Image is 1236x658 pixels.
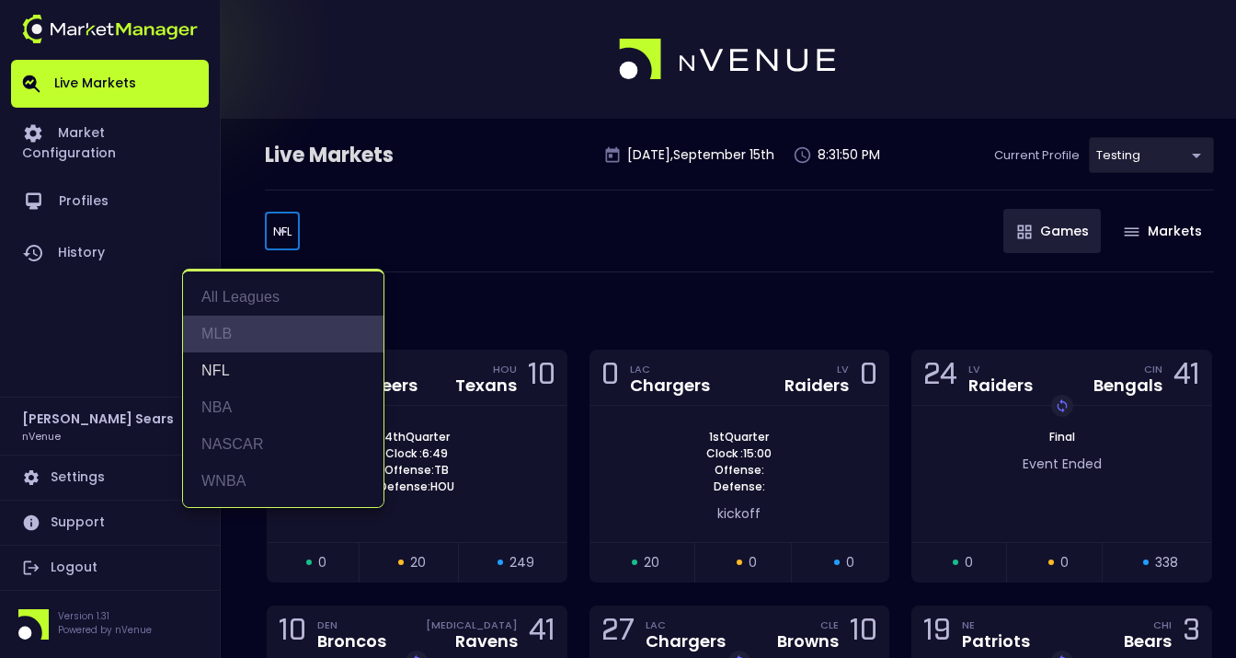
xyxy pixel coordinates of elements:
[183,316,383,352] li: MLB
[183,426,383,463] li: NASCAR
[183,352,383,389] li: NFL
[183,463,383,500] li: WNBA
[183,389,383,426] li: NBA
[183,279,383,316] li: All Leagues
